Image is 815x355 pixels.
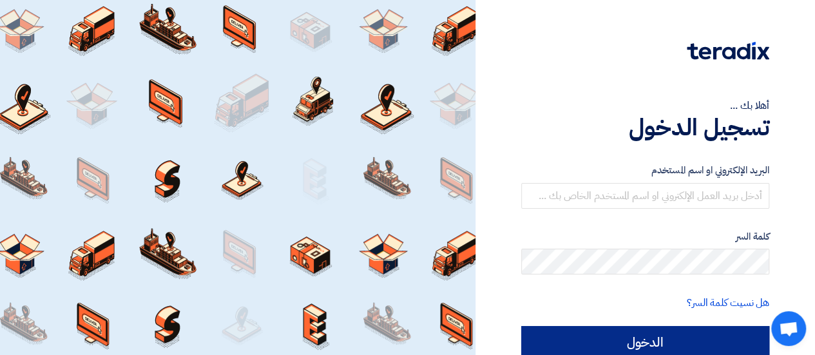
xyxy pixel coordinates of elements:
div: Open chat [771,311,806,346]
img: Teradix logo [687,42,769,60]
div: أهلا بك ... [521,98,769,113]
label: كلمة السر [521,229,769,244]
h1: تسجيل الدخول [521,113,769,142]
a: هل نسيت كلمة السر؟ [687,295,769,311]
label: البريد الإلكتروني او اسم المستخدم [521,163,769,178]
input: أدخل بريد العمل الإلكتروني او اسم المستخدم الخاص بك ... [521,183,769,209]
